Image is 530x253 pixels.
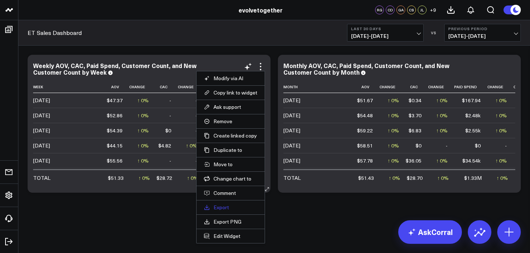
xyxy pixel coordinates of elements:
div: $167.94 [462,97,481,104]
a: evolvetogether [239,6,283,14]
div: $51.33 [108,174,124,182]
button: Last 30 Days[DATE]-[DATE] [347,24,424,42]
div: - [195,127,197,134]
div: $0.34 [409,97,421,104]
div: ↑ 0% [436,127,448,134]
div: GA [396,6,405,14]
b: Previous Period [448,26,517,31]
button: Comment [204,190,257,196]
div: CD [386,6,395,14]
div: $28.70 [407,174,423,182]
div: TOTAL [283,174,301,182]
a: ET Sales Dashboard [28,29,82,37]
div: [DATE] [283,127,300,134]
div: $2.55k [465,127,481,134]
div: [DATE] [33,127,50,134]
div: ↑ 0% [388,97,399,104]
div: ↑ 0% [495,97,507,104]
div: ↑ 0% [137,127,149,134]
div: $59.22 [357,127,373,134]
div: $52.86 [107,112,123,119]
div: $1.33M [464,174,482,182]
div: $0 [475,142,481,149]
button: Ask support [204,104,257,110]
b: Last 30 Days [351,26,420,31]
div: ↑ 0% [497,174,508,182]
div: Monthly AOV, CAC, Paid Spend, Customer Count, and New Customer Count by Month [283,61,449,76]
div: - [195,112,197,119]
th: Change [379,81,406,93]
button: Move to [204,161,257,168]
div: $2.48k [465,112,481,119]
div: $6.83 [409,127,421,134]
div: JL [418,6,427,14]
div: $34.54k [462,157,481,164]
div: ↑ 0% [137,112,149,119]
div: ↑ 0% [389,174,400,182]
div: CS [407,6,416,14]
div: $58.51 [357,142,373,149]
div: ↑ 0% [137,157,149,164]
div: ↑ 0% [388,127,399,134]
th: Week [33,81,107,93]
div: ↑ 0% [495,112,507,119]
div: $44.15 [107,142,123,149]
div: ↑ 0% [436,112,448,119]
div: ↑ 0% [388,112,399,119]
div: ↑ 0% [495,127,507,134]
div: [DATE] [33,142,50,149]
th: Aov [357,81,379,93]
button: Previous Period[DATE]-[DATE] [444,24,521,42]
div: $51.43 [358,174,374,182]
div: - [195,157,197,164]
div: - [195,97,197,104]
div: $28.72 [156,174,172,182]
div: $4.82 [158,142,171,149]
div: ↑ 0% [436,157,448,164]
button: Remove [204,118,257,125]
div: - [169,112,171,119]
div: [DATE] [283,142,300,149]
a: Export PNG [204,218,257,225]
th: Change [428,81,454,93]
div: RG [375,6,384,14]
div: $0 [165,127,171,134]
div: ↑ 0% [137,142,149,149]
div: ↑ 0% [137,97,149,104]
button: Change chart to [204,175,257,182]
div: TOTAL [33,174,50,182]
div: $0 [416,142,421,149]
th: Change [487,81,513,93]
div: $54.48 [357,112,373,119]
div: - [505,142,507,149]
div: ↑ 0% [388,157,399,164]
div: - [446,142,448,149]
div: [DATE] [283,97,300,104]
div: $36.05 [406,157,421,164]
a: Export [204,204,257,211]
div: $47.37 [107,97,123,104]
div: $51.67 [357,97,373,104]
button: Create linked copy [204,132,257,139]
div: ↑ 0% [388,142,399,149]
div: - [169,157,171,164]
th: Change [129,81,155,93]
span: + 9 [430,7,436,13]
div: ↑ 0% [138,174,150,182]
div: [DATE] [33,157,50,164]
div: $54.39 [107,127,123,134]
th: Paid Spend [454,81,487,93]
th: Aov [107,81,129,93]
span: [DATE] - [DATE] [448,33,517,39]
th: Cac [155,81,178,93]
th: Month [283,81,357,93]
div: ↑ 0% [437,174,449,182]
div: [DATE] [283,157,300,164]
a: AskCorral [398,220,462,244]
div: ↑ 0% [495,157,507,164]
div: Weekly AOV, CAC, Paid Spend, Customer Count, and New Customer Count by Week [33,61,197,76]
span: [DATE] - [DATE] [351,33,420,39]
th: Cac [406,81,428,93]
div: $57.78 [357,157,373,164]
button: Edit Widget [204,233,257,239]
